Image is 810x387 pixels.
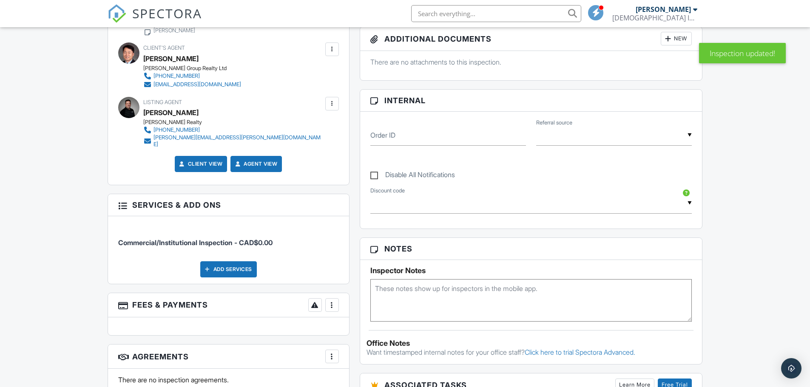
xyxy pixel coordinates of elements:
a: [PERSON_NAME] [143,106,199,119]
h3: Notes [360,238,702,260]
div: [PHONE_NUMBER] [153,127,200,133]
p: Want timestamped internal notes for your office staff? [367,347,696,357]
a: [PERSON_NAME] [143,52,199,65]
span: Client's Agent [143,45,185,51]
label: Referral source [536,119,572,127]
div: Open Intercom Messenger [781,358,801,379]
h3: Services & Add ons [108,194,349,216]
h3: Agreements [108,345,349,369]
div: [PERSON_NAME][EMAIL_ADDRESS][PERSON_NAME][DOMAIN_NAME] [153,134,323,148]
div: New [661,32,692,45]
div: [PERSON_NAME] [636,5,691,14]
label: Order ID [370,130,395,140]
h3: Additional Documents [360,27,702,51]
h3: Internal [360,90,702,112]
div: [PHONE_NUMBER] [153,73,200,79]
li: Service: Commercial/Institutional Inspection [118,223,339,254]
p: There are no attachments to this inspection. [370,57,692,67]
div: [EMAIL_ADDRESS][DOMAIN_NAME] [153,81,241,88]
a: [PHONE_NUMBER] [143,126,323,134]
a: [PHONE_NUMBER] [143,72,241,80]
a: [EMAIL_ADDRESS][DOMAIN_NAME] [143,80,241,89]
a: Agent View [233,160,277,168]
h5: Inspector Notes [370,266,692,275]
h3: Fees & Payments [108,293,349,317]
div: [PERSON_NAME] Group Realty Ltd [143,65,248,72]
span: Commercial/Institutional Inspection - CAD$0.00 [118,238,273,247]
span: Listing Agent [143,99,182,105]
span: SPECTORA [132,4,202,22]
a: [PERSON_NAME][EMAIL_ADDRESS][PERSON_NAME][DOMAIN_NAME] [143,134,323,148]
p: There are no inspection agreements. [118,375,339,384]
div: [PERSON_NAME] Realty [143,119,330,126]
div: Office Notes [367,339,696,347]
a: Click here to trial Spectora Advanced. [525,348,635,356]
img: The Best Home Inspection Software - Spectora [108,4,126,23]
input: Search everything... [411,5,581,22]
div: Add Services [200,261,257,277]
label: Disable All Notifications [370,171,455,181]
a: SPECTORA [108,11,202,29]
div: Inspection updated! [699,43,786,63]
div: Iron Guard Inspections Ltd. [612,14,697,22]
a: Client View [178,160,223,168]
label: Discount code [370,187,405,195]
